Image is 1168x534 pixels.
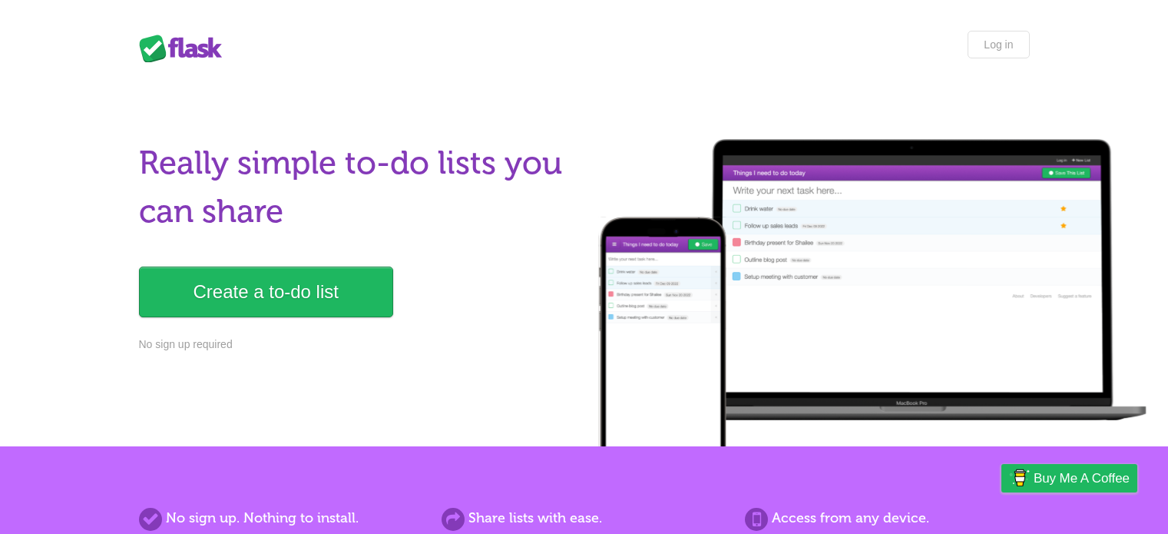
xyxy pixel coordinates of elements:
a: Log in [968,31,1029,58]
a: Buy me a coffee [1001,464,1137,493]
p: No sign up required [139,337,575,353]
h2: Access from any device. [745,508,1029,529]
a: Create a to-do list [139,267,393,317]
span: Buy me a coffee [1034,465,1130,492]
img: Buy me a coffee [1009,465,1030,491]
div: Flask Lists [139,35,231,62]
h1: Really simple to-do lists you can share [139,139,575,236]
h2: No sign up. Nothing to install. [139,508,423,529]
h2: Share lists with ease. [442,508,726,529]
